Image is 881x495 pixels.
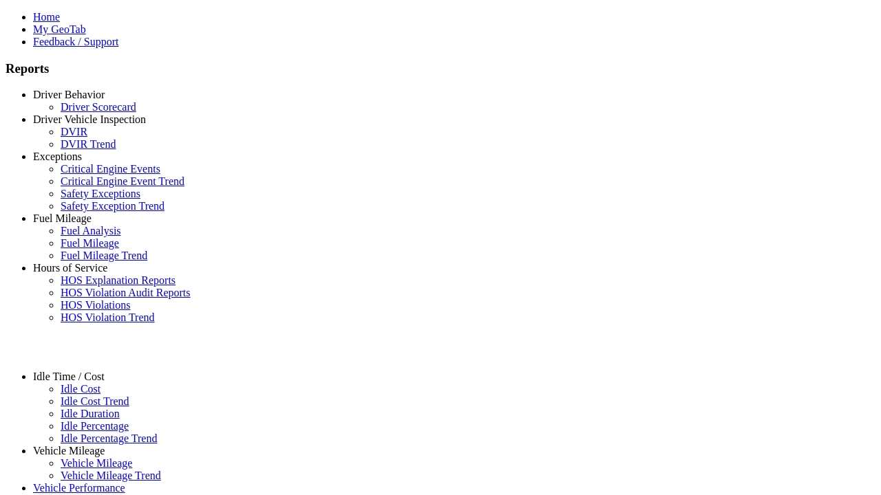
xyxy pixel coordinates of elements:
a: Vehicle Performance [33,482,125,494]
a: Driver Behavior [33,89,105,100]
a: Critical Engine Event Trend [61,175,184,187]
a: Driver Scorecard [61,101,136,113]
a: Vehicle Mileage Trend [61,470,161,481]
a: Fuel Mileage [61,237,119,249]
a: Fuel Analysis [61,225,121,236]
a: Idle Percentage [61,420,129,432]
a: HOS Violations [61,299,130,311]
h3: Reports [6,61,875,76]
a: HOS Explanation Reports [61,274,176,286]
a: DVIR [61,126,87,137]
a: Idle Duration [61,408,120,419]
a: DVIR Trend [61,138,116,150]
a: Idle Cost [61,383,100,395]
a: Exceptions [33,151,82,162]
a: Feedback / Support [33,36,118,47]
a: Idle Cost Trend [61,395,129,407]
a: Fuel Mileage Trend [61,250,147,261]
a: Vehicle Mileage [61,457,132,469]
a: HOS Violation Trend [61,311,155,323]
a: Critical Engine Events [61,163,160,175]
a: Vehicle Mileage [33,445,105,456]
a: Safety Exceptions [61,188,140,199]
a: HOS Violation Audit Reports [61,287,191,298]
a: Driver Vehicle Inspection [33,113,146,125]
a: My GeoTab [33,23,86,35]
a: Home [33,11,60,23]
a: Idle Percentage Trend [61,432,157,444]
a: Safety Exception Trend [61,200,164,212]
a: Fuel Mileage [33,212,92,224]
a: Hours of Service [33,262,107,274]
a: Idle Time / Cost [33,371,105,382]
